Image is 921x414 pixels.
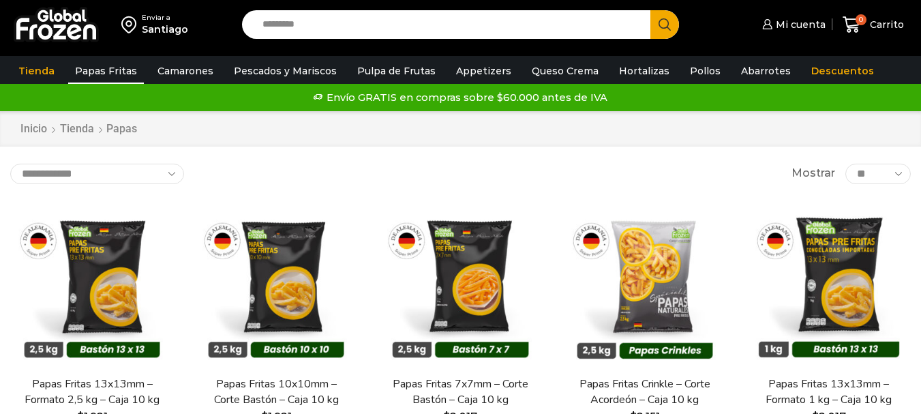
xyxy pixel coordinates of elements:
a: Mi cuenta [759,11,826,38]
a: Appetizers [449,58,518,84]
span: Mi cuenta [772,18,826,31]
a: Queso Crema [525,58,605,84]
a: Papas Fritas Crinkle – Corte Acordeón – Caja 10 kg [571,376,719,408]
div: Enviar a [142,13,188,23]
a: Pulpa de Frutas [350,58,442,84]
a: Papas Fritas 13x13mm – Formato 2,5 kg – Caja 10 kg [18,376,166,408]
img: address-field-icon.svg [121,13,142,36]
a: Papas Fritas 7x7mm – Corte Bastón – Caja 10 kg [387,376,534,408]
a: Hortalizas [612,58,676,84]
a: Papas Fritas 13x13mm – Formato 1 kg – Caja 10 kg [755,376,903,408]
h1: Papas [106,122,137,135]
a: Pescados y Mariscos [227,58,344,84]
div: Santiago [142,23,188,36]
span: Carrito [866,18,904,31]
button: Search button [650,10,679,39]
a: Tienda [59,121,95,137]
a: Papas Fritas [68,58,144,84]
nav: Breadcrumb [20,121,137,137]
select: Pedido de la tienda [10,164,184,184]
a: Descuentos [804,58,881,84]
a: Pollos [683,58,727,84]
span: Mostrar [791,166,835,181]
a: Tienda [12,58,61,84]
a: 0 Carrito [839,9,907,41]
a: Abarrotes [734,58,798,84]
span: 0 [856,14,866,25]
a: Papas Fritas 10x10mm – Corte Bastón – Caja 10 kg [202,376,350,408]
a: Camarones [151,58,220,84]
a: Inicio [20,121,48,137]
